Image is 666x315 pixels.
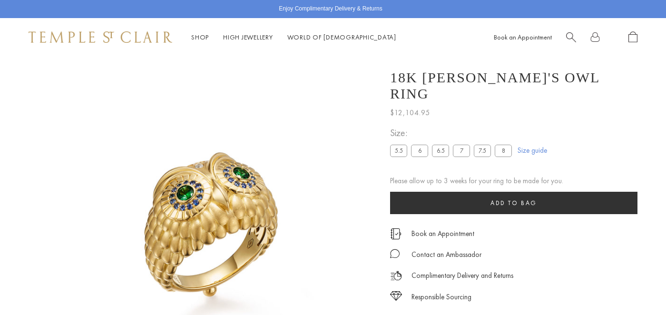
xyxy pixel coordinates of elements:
a: Book an Appointment [494,33,552,41]
label: 7.5 [474,145,491,157]
span: $12,104.95 [390,107,430,119]
nav: Main navigation [191,31,396,43]
a: Search [566,31,576,43]
label: 6.5 [432,145,449,157]
label: 8 [495,145,512,157]
p: Enjoy Complimentary Delivery & Returns [279,4,382,14]
h1: 18K [PERSON_NAME]'s Owl Ring [390,69,637,102]
a: Open Shopping Bag [628,31,637,43]
a: Book an Appointment [411,228,474,239]
p: Complimentary Delivery and Returns [411,270,513,282]
div: Responsible Sourcing [411,291,471,303]
a: Size guide [518,146,547,155]
span: Add to bag [490,199,537,207]
img: icon_appointment.svg [390,228,402,239]
button: Add to bag [390,192,637,214]
img: MessageIcon-01_2.svg [390,249,400,258]
a: ShopShop [191,33,209,41]
label: 7 [453,145,470,157]
a: High JewelleryHigh Jewellery [223,33,273,41]
img: icon_delivery.svg [390,270,402,282]
div: Please allow up to 3 weeks for your ring to be made for you. [390,175,637,187]
img: icon_sourcing.svg [390,291,402,301]
span: Size: [390,125,516,141]
div: Contact an Ambassador [411,249,481,261]
img: Temple St. Clair [29,31,172,43]
label: 6 [411,145,428,157]
a: World of [DEMOGRAPHIC_DATA]World of [DEMOGRAPHIC_DATA] [287,33,396,41]
label: 5.5 [390,145,407,157]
